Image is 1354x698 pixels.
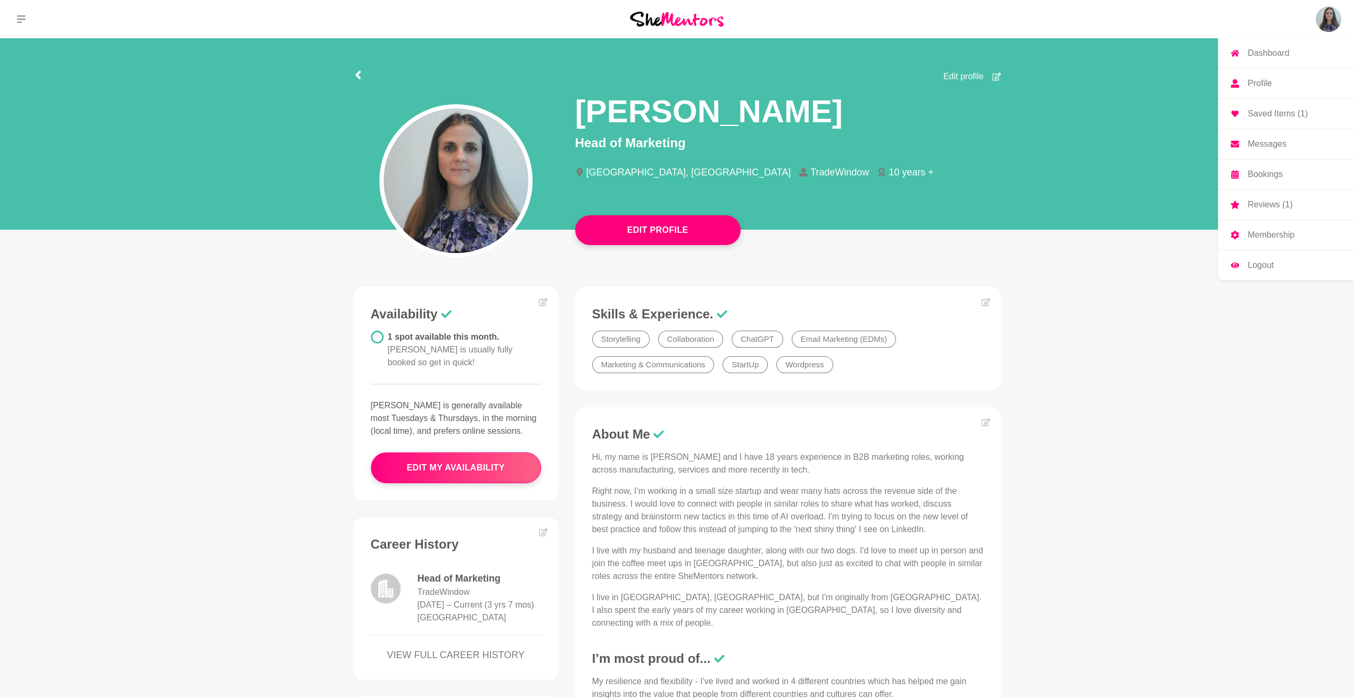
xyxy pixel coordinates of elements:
p: Dashboard [1248,49,1289,57]
p: [PERSON_NAME] is generally available most Tuesdays & Thursdays, in the morning (local time), and ... [371,399,541,438]
img: She Mentors Logo [630,12,724,26]
span: Edit profile [943,70,984,83]
span: 1 spot available this month. [388,332,513,367]
li: TradeWindow [799,167,877,177]
p: Membership [1248,231,1294,239]
p: Profile [1248,79,1272,88]
p: Right now, I’m working in a small size startup and wear many hats across the revenue side of the ... [592,485,984,536]
dd: March 2022 – Current (3 yrs 7 mos) [418,599,534,611]
p: Messages [1248,140,1286,148]
h3: I’m most proud of... [592,651,984,667]
a: Alison RenwickDashboardProfileSaved Items (1)MessagesBookingsReviews (1)MembershipLogout [1316,6,1341,32]
h3: Career History [371,536,541,552]
h3: About Me [592,426,984,442]
p: I live with my husband and teenage daughter, along with our two dogs. I'd love to meet up in pers... [592,544,984,583]
p: Saved Items (1) [1248,110,1308,118]
a: Profile [1218,69,1354,98]
h3: Availability [371,306,541,322]
dd: Head of Marketing [418,571,541,586]
a: Saved Items (1) [1218,99,1354,129]
p: Hi, my name is [PERSON_NAME] and I have 18 years experience in B2B marketing roles, working acros... [592,451,984,476]
h1: [PERSON_NAME] [575,91,843,131]
img: Alison Renwick [1316,6,1341,32]
img: logo [371,574,401,603]
a: Dashboard [1218,38,1354,68]
h3: Skills & Experience. [592,306,984,322]
a: Bookings [1218,159,1354,189]
p: Bookings [1248,170,1283,179]
p: Head of Marketing [575,133,1001,153]
a: Messages [1218,129,1354,159]
p: Logout [1248,261,1274,270]
p: I live in [GEOGRAPHIC_DATA], [GEOGRAPHIC_DATA], but I'm originally from [GEOGRAPHIC_DATA]. I also... [592,591,984,629]
a: Reviews (1) [1218,190,1354,220]
li: 10 years + [877,167,942,177]
time: [DATE] – Current (3 yrs 7 mos) [418,600,534,609]
li: [GEOGRAPHIC_DATA], [GEOGRAPHIC_DATA] [575,167,800,177]
dd: [GEOGRAPHIC_DATA] [418,611,506,624]
a: VIEW FULL CAREER HISTORY [371,648,541,662]
dd: TradeWindow [418,586,470,599]
p: Reviews (1) [1248,200,1292,209]
button: Edit Profile [575,215,741,245]
button: edit my availability [371,452,541,483]
span: [PERSON_NAME] is usually fully booked so get in quick! [388,345,513,367]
